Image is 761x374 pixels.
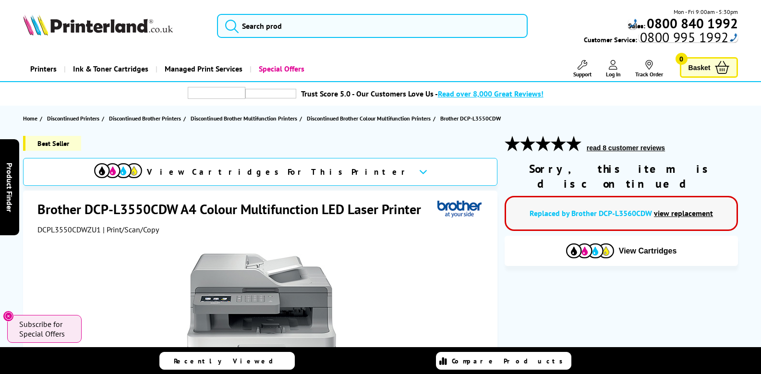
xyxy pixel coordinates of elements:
button: Close [3,311,14,322]
span: | Print/Scan/Copy [103,225,159,234]
button: View Cartridges [512,243,731,259]
a: Special Offers [250,57,312,81]
a: Discontinued Brother Printers [109,113,183,123]
span: View Cartridges For This Printer [147,167,411,177]
a: Printerland Logo [23,14,205,37]
a: Recently Viewed [159,352,295,370]
div: Sorry, this item is discontinued [505,161,738,191]
span: Subscribe for Special Offers [19,319,72,338]
button: read 8 customer reviews [584,144,668,152]
span: Customer Service: [584,33,738,44]
span: Discontinued Brother Colour Multifunction Printers [307,113,431,123]
span: Ink & Toner Cartridges [73,57,148,81]
a: Trust Score 5.0 - Our Customers Love Us -Read over 8,000 Great Reviews! [301,89,544,98]
h1: Brother DCP-L3550CDW A4 Colour Multifunction LED Laser Printer [37,200,431,218]
span: Log In [606,71,621,78]
input: Search prod [217,14,528,38]
span: Best Seller [23,136,81,151]
span: View Cartridges [619,247,677,255]
img: Printerland Logo [23,14,173,36]
span: Home [23,113,37,123]
b: 0800 840 1992 [647,14,738,32]
a: Log In [606,60,621,78]
span: Mon - Fri 9:00am - 5:30pm [674,7,738,16]
img: Cartridges [566,243,614,258]
span: Discontinued Brother Printers [109,113,181,123]
span: Read over 8,000 Great Reviews! [438,89,544,98]
a: Ink & Toner Cartridges [64,57,156,81]
a: 0800 840 1992 [645,19,738,28]
img: cmyk-icon.svg [94,163,142,178]
a: Home [23,113,40,123]
span: Brother DCP-L3550CDW [440,115,501,122]
div: Call: 0800 840 1992 [628,19,637,29]
div: Call: 0800 995 1992 [639,33,738,42]
a: Discontinued Brother Colour Multifunction Printers [307,113,433,123]
img: hfpfyWBK5wQHBAGPgDf9c6qAYOxxMAAAAASUVORK5CYII= [629,19,637,27]
a: Discontinued Brother Multifunction Printers [191,113,300,123]
span: Recently Viewed [174,357,283,365]
img: trustpilot rating [245,89,296,98]
a: Discontinued Printers [47,113,102,123]
a: Basket 0 [680,57,738,78]
span: Discontinued Brother Multifunction Printers [191,113,297,123]
a: Compare Products [436,352,571,370]
span: 0 [676,53,688,65]
a: Track Order [635,60,663,78]
span: Support [573,71,592,78]
a: view replacement [654,208,713,218]
a: Support [573,60,592,78]
span: Discontinued Printers [47,113,99,123]
a: Managed Print Services [156,57,250,81]
span: Compare Products [452,357,568,365]
span: Product Finder [5,162,14,212]
a: Replaced by Brother DCP-L3560CDW [530,208,652,218]
img: Brother [437,200,482,218]
span: Basket [689,61,711,74]
span: DCPL3550CDWZU1 [37,225,101,234]
a: Printers [23,57,64,81]
img: trustpilot rating [188,87,245,99]
img: hfpfyWBK5wQHBAGPgDf9c6qAYOxxMAAAAASUVORK5CYII= [730,33,737,42]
